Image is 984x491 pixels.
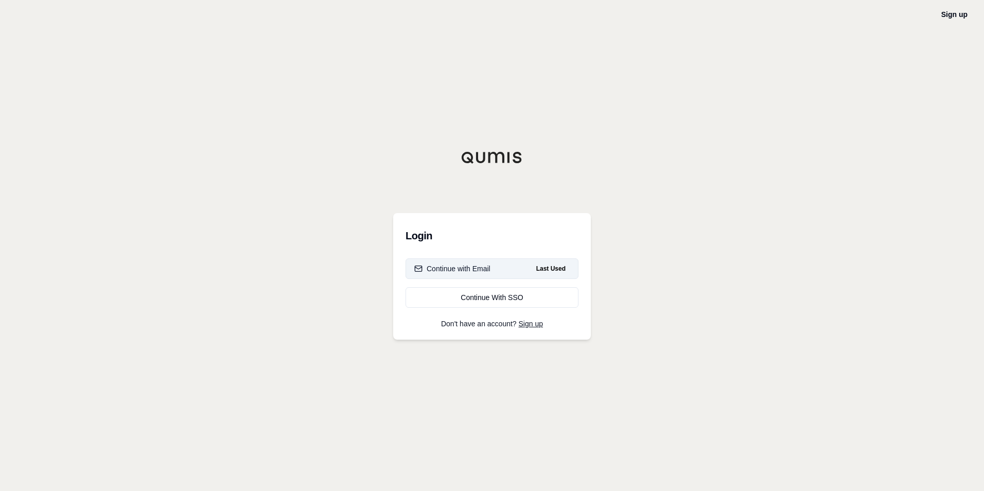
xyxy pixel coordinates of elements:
[406,320,578,327] p: Don't have an account?
[406,225,578,246] h3: Login
[406,287,578,308] a: Continue With SSO
[532,262,570,275] span: Last Used
[941,10,968,19] a: Sign up
[519,320,543,328] a: Sign up
[414,264,490,274] div: Continue with Email
[414,292,570,303] div: Continue With SSO
[406,258,578,279] button: Continue with EmailLast Used
[461,151,523,164] img: Qumis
